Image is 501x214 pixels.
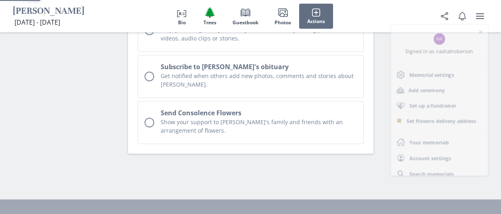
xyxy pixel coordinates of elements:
button: Actions [299,4,333,29]
button: Bio [168,4,195,29]
button: Close [476,28,485,36]
button: Photos [266,4,299,29]
span: [DATE] - [DATE] [15,18,60,27]
p: Signed in as nadiatroberson [405,48,473,55]
h1: [PERSON_NAME] [13,5,84,18]
h2: Send Consolence Flowers [161,108,357,118]
div: Unchecked circle [145,72,154,81]
p: Show your support to [PERSON_NAME]'s family and friends with an arrangement of flowers. [161,118,357,135]
span: Actions [307,19,325,24]
span: Tree [204,6,216,18]
h2: Subscribe to [PERSON_NAME]'s obituary [161,62,357,72]
button: Subscribe to [PERSON_NAME]'s obituaryGet notified when others add new photos, comments and storie... [138,55,364,98]
span: Trees [203,20,216,25]
a: Send Consolence FlowersShow your support to [PERSON_NAME]'s family and friends with an arrangemen... [138,101,364,144]
button: Notifications [454,8,470,24]
div: Unchecked circle [145,118,154,127]
img: Avatar [434,33,445,44]
button: Share Obituary [436,8,453,24]
span: Bio [178,20,186,25]
span: Photos [275,20,291,25]
button: user menu [472,8,488,24]
span: flowers [396,117,402,124]
p: Help [PERSON_NAME]‘s memory live on forever by adding photos, videos, audio clips or stories. [161,25,357,42]
button: Trees [195,4,224,29]
span: Guestbook [233,20,258,25]
p: Get notified when others add new photos, comments and stories about [PERSON_NAME]. [161,72,357,89]
button: Guestbook [224,4,266,29]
